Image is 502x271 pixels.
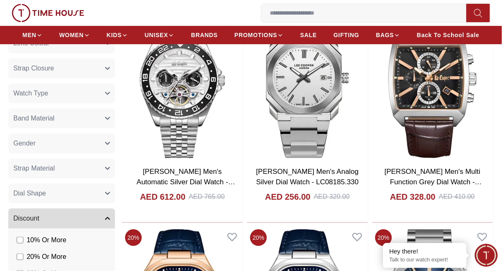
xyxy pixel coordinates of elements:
a: MEN [23,28,43,43]
img: Lee Cooper Men's Analog Silver Dial Watch - LC08185.330 [247,7,368,161]
h4: AED 256.00 [265,191,311,203]
span: Watch Type [13,88,48,98]
span: Back To School Sale [417,31,479,39]
a: KIDS [107,28,128,43]
div: Chat Widget [475,244,498,267]
img: Lee Cooper Men's Multi Function Grey Dial Watch - LC08180.362 [372,7,493,161]
img: ... [12,4,84,22]
span: Discount [13,213,39,223]
a: SALE [300,28,317,43]
span: 20 % [250,229,267,246]
input: 20% Or More [17,253,23,260]
span: 20 % Or More [27,252,66,262]
a: [PERSON_NAME] Men's Analog Silver Dial Watch - LC08185.330 [256,168,359,186]
input: 10% Or More [17,237,23,243]
span: 20 % [375,229,392,246]
a: [PERSON_NAME] Men's Multi Function Grey Dial Watch - LC08180.362 [385,168,482,197]
button: Gender [8,133,115,153]
a: BAGS [376,28,400,43]
span: GIFTING [334,31,359,39]
span: WOMEN [59,31,84,39]
span: BAGS [376,31,394,39]
a: Back To School Sale [417,28,479,43]
div: AED 410.00 [439,192,475,202]
span: 20 % [125,229,142,246]
a: BRANDS [191,28,218,43]
a: [PERSON_NAME] Men's Automatic Silver Dial Watch - LC08192.330 [137,168,235,197]
span: Strap Closure [13,63,54,73]
span: Gender [13,138,35,148]
span: MEN [23,31,36,39]
span: Band Material [13,113,55,123]
a: WOMEN [59,28,90,43]
button: Strap Closure [8,58,115,78]
a: GIFTING [334,28,359,43]
span: BRANDS [191,31,218,39]
span: Dial Shape [13,188,46,198]
p: Talk to our watch expert! [389,256,460,263]
h4: AED 328.00 [390,191,436,203]
img: Lee Cooper Men's Automatic Silver Dial Watch - LC08192.330 [122,7,243,161]
a: PROMOTIONS [234,28,284,43]
button: Strap Material [8,158,115,178]
span: PROMOTIONS [234,31,277,39]
span: Strap Material [13,163,55,173]
button: Band Material [8,108,115,128]
div: AED 320.00 [314,192,350,202]
div: AED 765.00 [189,192,225,202]
span: 10 % Or More [27,235,66,245]
button: Discount [8,208,115,228]
button: Dial Shape [8,183,115,203]
span: KIDS [107,31,122,39]
span: SALE [300,31,317,39]
h4: AED 612.00 [140,191,186,203]
button: Watch Type [8,83,115,103]
span: UNISEX [145,31,168,39]
a: UNISEX [145,28,174,43]
div: Hey there! [389,247,460,256]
